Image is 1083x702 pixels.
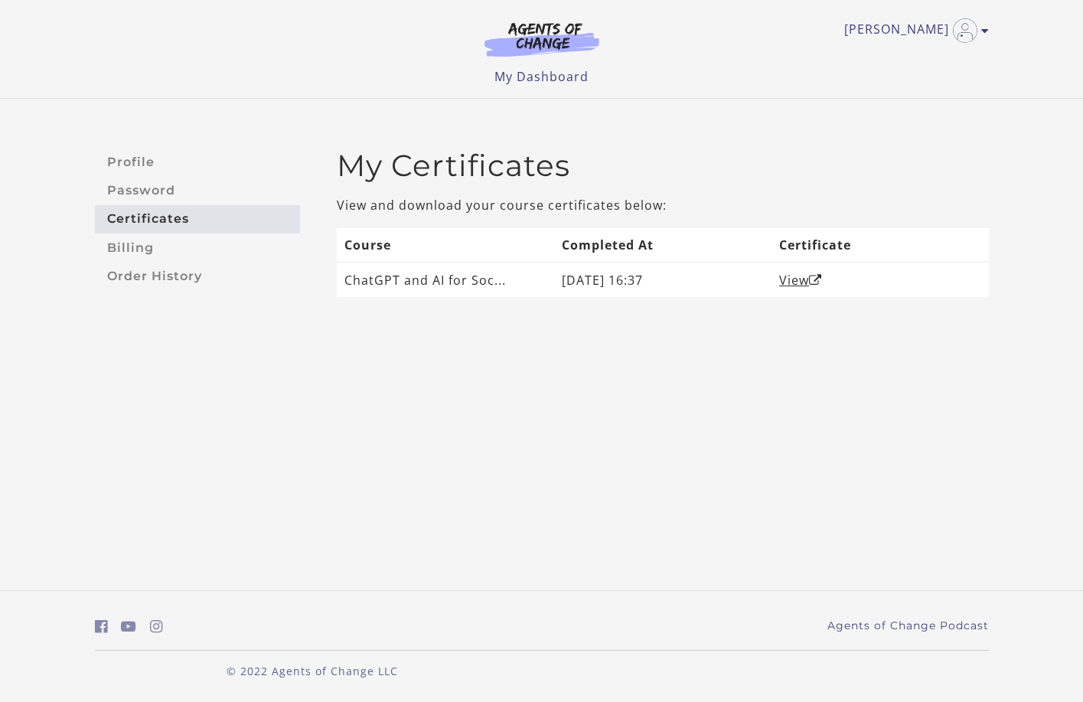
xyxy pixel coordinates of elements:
a: Toggle menu [844,18,981,43]
i: Open in a new window [809,274,822,286]
p: View and download your course certificates below: [337,196,989,214]
a: Profile [95,148,300,176]
a: Agents of Change Podcast [827,618,989,634]
th: Completed At [554,227,771,262]
img: Agents of Change Logo [468,21,615,57]
a: Order History [95,262,300,290]
a: Billing [95,233,300,262]
p: © 2022 Agents of Change LLC [95,663,530,679]
a: Password [95,176,300,204]
h2: My Certificates [337,148,989,184]
i: https://www.facebook.com/groups/aswbtestprep (Open in a new window) [95,619,108,634]
a: ViewOpen in a new window [779,272,822,289]
i: https://www.instagram.com/agentsofchangeprep/ (Open in a new window) [150,619,163,634]
a: https://www.instagram.com/agentsofchangeprep/ (Open in a new window) [150,615,163,638]
a: https://www.facebook.com/groups/aswbtestprep (Open in a new window) [95,615,108,638]
th: Course [337,227,554,262]
a: https://www.youtube.com/c/AgentsofChangeTestPrepbyMeaganMitchell (Open in a new window) [121,615,136,638]
i: https://www.youtube.com/c/AgentsofChangeTestPrepbyMeaganMitchell (Open in a new window) [121,619,136,634]
a: My Dashboard [494,68,589,85]
th: Certificate [771,227,989,262]
a: Certificates [95,205,300,233]
td: ChatGPT and AI for Soc... [337,263,554,298]
td: [DATE] 16:37 [554,263,771,298]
